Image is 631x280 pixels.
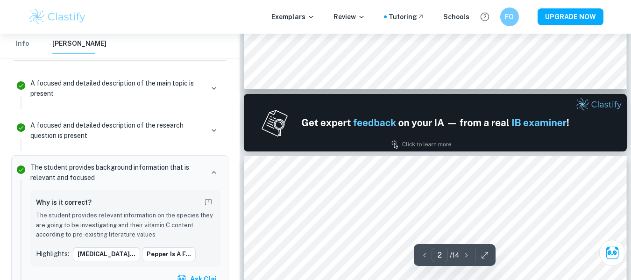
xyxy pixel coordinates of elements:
[504,12,515,22] h6: FO
[30,78,204,99] p: A focused and detailed description of the main topic is present
[52,34,106,54] button: [PERSON_NAME]
[30,120,204,141] p: A focused and detailed description of the research question is present
[500,7,519,26] button: FO
[15,122,27,133] svg: Correct
[30,162,204,183] p: The student provides background information that is relevant and focused
[36,197,92,208] h6: Why is it correct?
[36,249,69,259] p: Highlights:
[36,211,215,239] p: The student provides relevant information on the species they are going to be investigating and t...
[142,247,196,261] button: Pepper is a f...
[389,12,425,22] a: Tutoring
[73,247,140,261] button: [MEDICAL_DATA]...
[202,196,215,209] button: Report mistake/confusion
[333,12,365,22] p: Review
[11,34,34,54] button: Info
[599,240,625,266] button: Ask Clai
[477,9,493,25] button: Help and Feedback
[244,94,627,151] img: Ad
[538,8,603,25] button: UPGRADE NOW
[271,12,315,22] p: Exemplars
[450,250,460,260] p: / 14
[15,164,27,175] svg: Correct
[15,80,27,91] svg: Correct
[443,12,469,22] a: Schools
[28,7,87,26] img: Clastify logo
